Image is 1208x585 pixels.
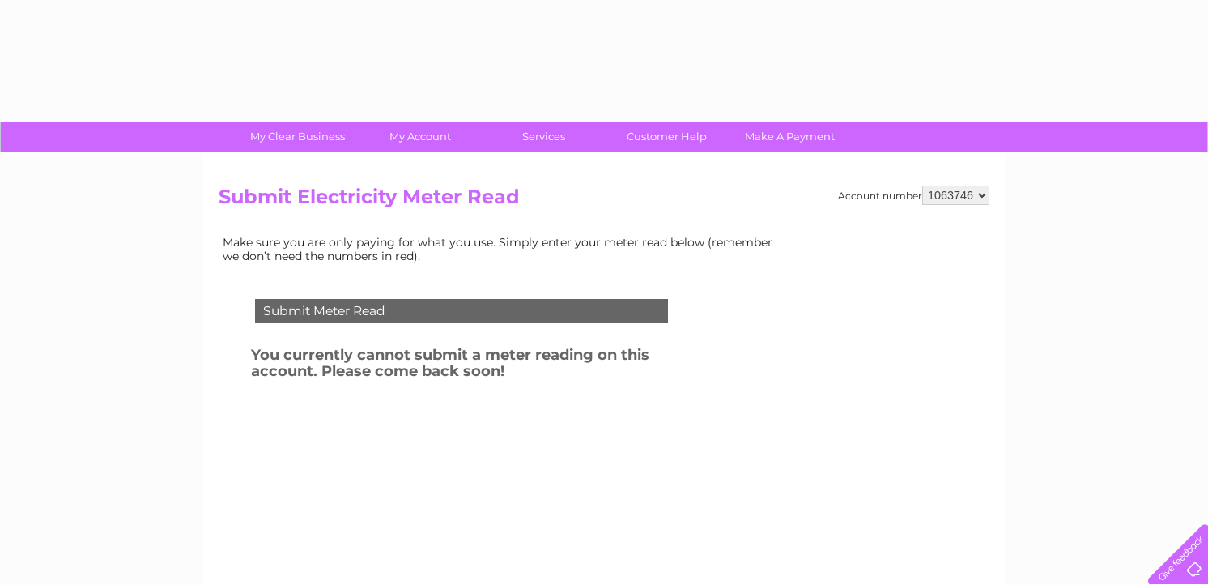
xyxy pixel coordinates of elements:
[219,232,785,266] td: Make sure you are only paying for what you use. Simply enter your meter read below (remember we d...
[354,122,487,152] a: My Account
[723,122,857,152] a: Make A Payment
[231,122,364,152] a: My Clear Business
[600,122,734,152] a: Customer Help
[251,344,711,388] h3: You currently cannot submit a meter reading on this account. Please come back soon!
[219,186,989,216] h2: Submit Electricity Meter Read
[838,186,989,205] div: Account number
[255,299,668,323] div: Submit Meter Read
[477,122,610,152] a: Services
